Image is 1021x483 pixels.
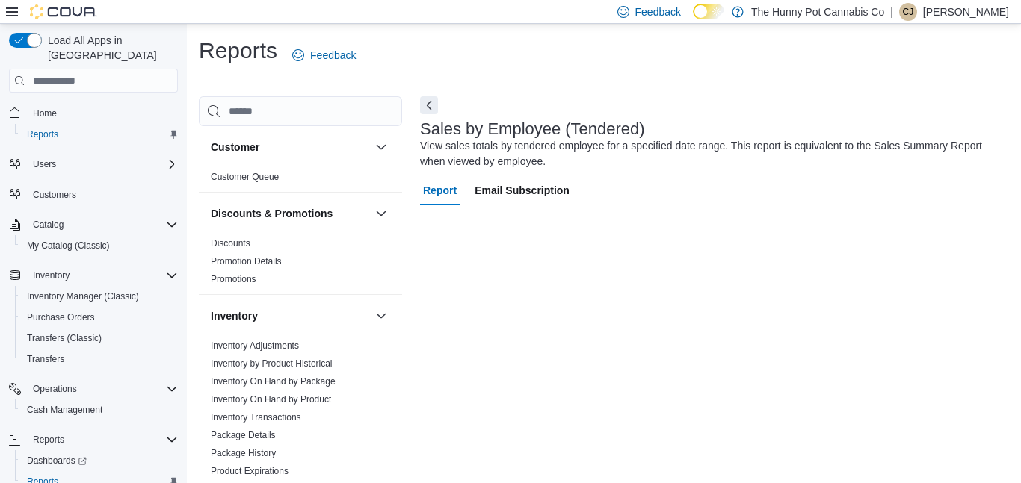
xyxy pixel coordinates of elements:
[211,273,256,285] span: Promotions
[211,412,301,423] a: Inventory Transactions
[27,103,178,122] span: Home
[15,307,184,328] button: Purchase Orders
[420,96,438,114] button: Next
[27,311,95,323] span: Purchase Orders
[21,452,93,470] a: Dashboards
[27,431,70,449] button: Reports
[15,328,184,349] button: Transfers (Classic)
[33,383,77,395] span: Operations
[21,125,64,143] a: Reports
[211,411,301,423] span: Inventory Transactions
[21,401,178,419] span: Cash Management
[15,235,184,256] button: My Catalog (Classic)
[3,184,184,205] button: Customers
[27,353,64,365] span: Transfers
[27,332,102,344] span: Transfers (Classic)
[27,155,178,173] span: Users
[199,36,277,66] h1: Reports
[15,124,184,145] button: Reports
[903,3,914,21] span: CJ
[211,171,279,183] span: Customer Queue
[211,394,331,405] a: Inventory On Hand by Product
[211,358,333,369] a: Inventory by Product Historical
[21,308,178,326] span: Purchase Orders
[27,380,178,398] span: Operations
[15,349,184,370] button: Transfers
[286,40,362,70] a: Feedback
[27,267,75,284] button: Inventory
[27,380,83,398] button: Operations
[211,376,336,387] a: Inventory On Hand by Package
[3,154,184,175] button: Users
[27,290,139,302] span: Inventory Manager (Classic)
[211,140,369,155] button: Customer
[211,274,256,284] a: Promotions
[372,138,390,156] button: Customer
[21,329,178,347] span: Transfers (Classic)
[27,267,178,284] span: Inventory
[211,448,276,458] a: Package History
[211,358,333,370] span: Inventory by Product Historical
[27,185,178,204] span: Customers
[21,308,101,326] a: Purchase Orders
[15,399,184,420] button: Cash Management
[15,286,184,307] button: Inventory Manager (Classic)
[199,168,402,192] div: Customer
[21,350,70,368] a: Transfers
[3,102,184,123] button: Home
[27,455,87,467] span: Dashboards
[21,329,108,347] a: Transfers (Classic)
[21,237,116,255] a: My Catalog (Classic)
[27,216,178,234] span: Catalog
[211,376,336,387] span: Inventory On Hand by Package
[211,393,331,405] span: Inventory On Hand by Product
[890,3,893,21] p: |
[211,238,250,249] a: Discounts
[211,465,289,477] span: Product Expirations
[3,378,184,399] button: Operations
[211,140,259,155] h3: Customer
[21,287,178,305] span: Inventory Manager (Classic)
[420,120,645,138] h3: Sales by Employee (Tendered)
[423,175,457,205] span: Report
[372,307,390,325] button: Inventory
[899,3,917,21] div: Christina Jarvis
[475,175,570,205] span: Email Subscription
[211,308,369,323] button: Inventory
[211,237,250,249] span: Discounts
[199,234,402,294] div: Discounts & Promotions
[211,340,299,352] span: Inventory Adjustments
[372,205,390,222] button: Discounts & Promotions
[211,206,333,221] h3: Discounts & Promotions
[211,340,299,351] a: Inventory Adjustments
[211,256,282,267] a: Promotion Details
[27,216,70,234] button: Catalog
[21,401,108,419] a: Cash Management
[27,431,178,449] span: Reports
[3,214,184,235] button: Catalog
[33,434,64,446] span: Reports
[3,429,184,450] button: Reports
[211,308,258,323] h3: Inventory
[27,186,82,204] a: Customers
[27,240,110,252] span: My Catalog (Classic)
[751,3,884,21] p: The Hunny Pot Cannabis Co
[21,237,178,255] span: My Catalog (Classic)
[211,172,279,182] a: Customer Queue
[21,350,178,368] span: Transfers
[30,4,97,19] img: Cova
[3,265,184,286] button: Inventory
[42,33,178,63] span: Load All Apps in [GEOGRAPHIC_DATA]
[21,125,178,143] span: Reports
[635,4,681,19] span: Feedback
[21,452,178,470] span: Dashboards
[21,287,145,305] a: Inventory Manager (Classic)
[211,466,289,476] a: Product Expirations
[27,128,58,140] span: Reports
[211,206,369,221] button: Discounts & Promotions
[27,105,63,122] a: Home
[923,3,1009,21] p: [PERSON_NAME]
